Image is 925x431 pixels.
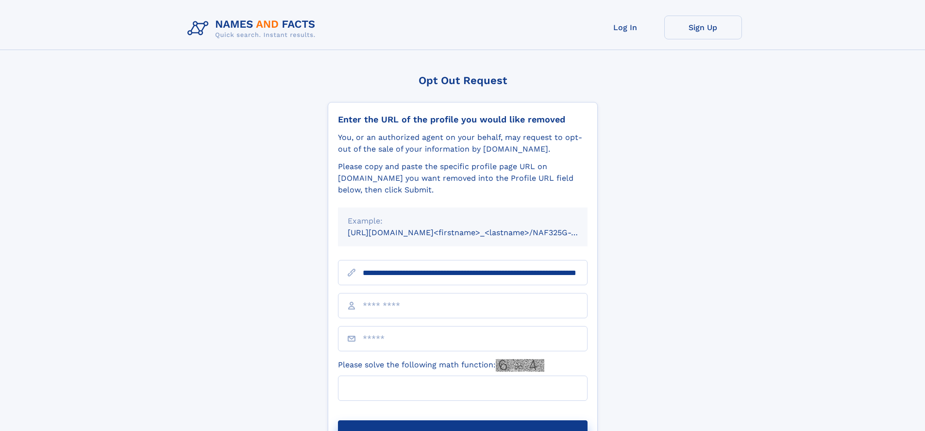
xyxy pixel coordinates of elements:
[348,215,578,227] div: Example:
[338,114,588,125] div: Enter the URL of the profile you would like removed
[338,161,588,196] div: Please copy and paste the specific profile page URL on [DOMAIN_NAME] you want removed into the Pr...
[338,132,588,155] div: You, or an authorized agent on your behalf, may request to opt-out of the sale of your informatio...
[587,16,664,39] a: Log In
[184,16,323,42] img: Logo Names and Facts
[664,16,742,39] a: Sign Up
[348,228,606,237] small: [URL][DOMAIN_NAME]<firstname>_<lastname>/NAF325G-xxxxxxxx
[338,359,544,372] label: Please solve the following math function:
[328,74,598,86] div: Opt Out Request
